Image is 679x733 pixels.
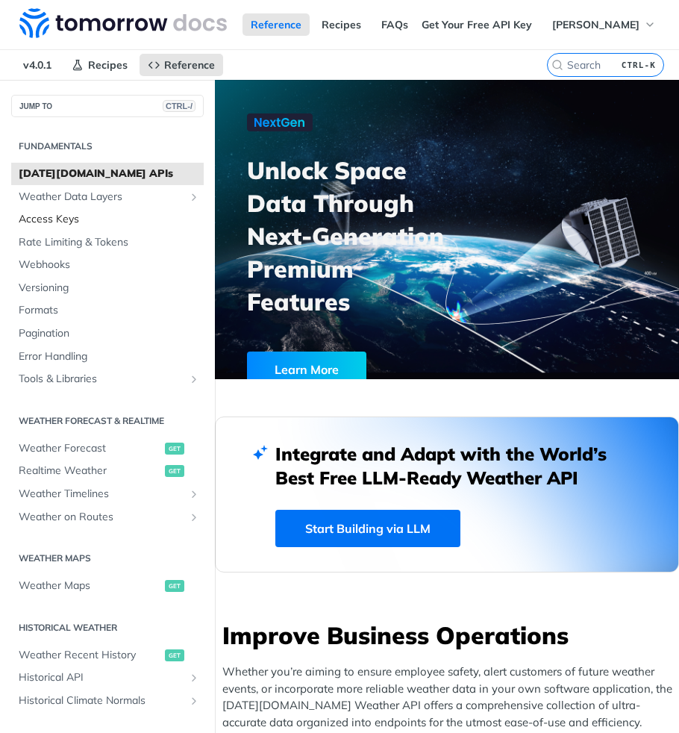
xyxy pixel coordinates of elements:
span: get [165,465,184,477]
p: Whether you’re aiming to ensure employee safety, alert customers of future weather events, or inc... [222,664,679,731]
h3: Unlock Space Data Through Next-Generation Premium Features [247,154,463,318]
span: Webhooks [19,258,200,272]
a: Weather Forecastget [11,437,204,460]
a: Weather on RoutesShow subpages for Weather on Routes [11,506,204,528]
button: Show subpages for Weather Timelines [188,488,200,500]
span: get [165,649,184,661]
span: Historical API [19,670,184,685]
span: Weather Recent History [19,648,161,663]
svg: Search [551,59,563,71]
a: Reference [140,54,223,76]
a: Reference [242,13,310,36]
span: CTRL-/ [163,100,195,112]
span: Error Handling [19,349,200,364]
h2: Historical Weather [11,621,204,634]
a: Versioning [11,277,204,299]
span: v4.0.1 [15,54,60,76]
div: Learn More [247,352,366,387]
a: Historical APIShow subpages for Historical API [11,667,204,689]
a: Weather Recent Historyget [11,644,204,667]
a: Recipes [313,13,369,36]
h2: Integrate and Adapt with the World’s Best Free LLM-Ready Weather API [275,442,619,490]
button: Show subpages for Tools & Libraries [188,373,200,385]
a: Weather Data LayersShow subpages for Weather Data Layers [11,186,204,208]
span: Access Keys [19,212,200,227]
a: Error Handling [11,346,204,368]
span: Versioning [19,281,200,296]
a: [DATE][DOMAIN_NAME] APIs [11,163,204,185]
span: Realtime Weather [19,464,161,478]
a: Get Your Free API Key [413,13,540,36]
button: JUMP TOCTRL-/ [11,95,204,117]
a: Historical Climate NormalsShow subpages for Historical Climate Normals [11,690,204,712]
span: Pagination [19,326,200,341]
span: Weather Maps [19,578,161,593]
span: Tools & Libraries [19,372,184,387]
button: Show subpages for Historical API [188,672,200,684]
kbd: CTRL-K [618,57,660,72]
a: Learn More [247,352,420,387]
a: Recipes [63,54,136,76]
a: Formats [11,299,204,322]
a: Weather Mapsget [11,575,204,597]
span: get [165,443,184,455]
span: Weather Timelines [19,487,184,502]
span: Rate Limiting & Tokens [19,235,200,250]
a: Webhooks [11,254,204,276]
span: get [165,580,184,592]
span: Weather Forecast [19,441,161,456]
img: NextGen [247,113,313,131]
button: Show subpages for Historical Climate Normals [188,695,200,707]
img: Tomorrow.io Weather API Docs [19,8,227,38]
span: Weather Data Layers [19,190,184,205]
span: [DATE][DOMAIN_NAME] APIs [19,166,200,181]
span: Historical Climate Normals [19,693,184,708]
a: Weather TimelinesShow subpages for Weather Timelines [11,483,204,505]
a: Rate Limiting & Tokens [11,231,204,254]
h2: Weather Maps [11,552,204,565]
a: FAQs [373,13,416,36]
a: Realtime Weatherget [11,460,204,482]
a: Start Building via LLM [275,510,460,547]
button: [PERSON_NAME] [544,13,664,36]
span: Reference [164,58,215,72]
span: Weather on Routes [19,510,184,525]
h2: Fundamentals [11,140,204,153]
span: Formats [19,303,200,318]
button: Show subpages for Weather on Routes [188,511,200,523]
span: [PERSON_NAME] [552,18,639,31]
h3: Improve Business Operations [222,619,679,652]
button: Show subpages for Weather Data Layers [188,191,200,203]
a: Pagination [11,322,204,345]
h2: Weather Forecast & realtime [11,414,204,428]
span: Recipes [88,58,128,72]
a: Tools & LibrariesShow subpages for Tools & Libraries [11,368,204,390]
a: Access Keys [11,208,204,231]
